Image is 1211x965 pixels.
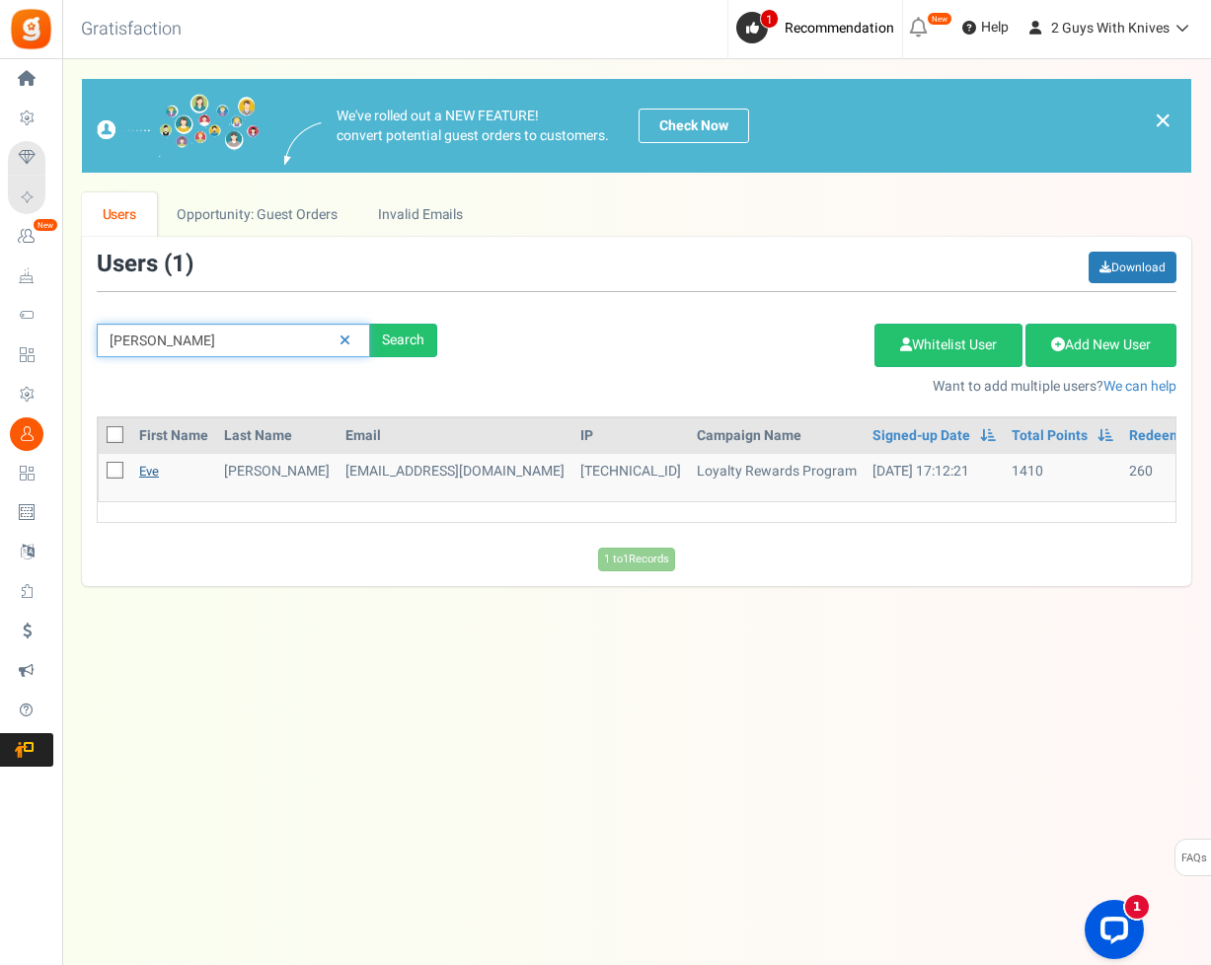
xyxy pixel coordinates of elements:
[874,324,1022,367] a: Whitelist User
[139,462,159,481] a: Eve
[337,107,609,146] p: We've rolled out a NEW FEATURE! convert potential guest orders to customers.
[284,122,322,165] img: images
[97,252,193,277] h3: Users ( )
[358,192,484,237] a: Invalid Emails
[97,94,260,158] img: images
[785,18,894,38] span: Recommendation
[689,418,865,454] th: Campaign Name
[1004,454,1121,501] td: 1410
[1025,324,1176,367] a: Add New User
[338,454,572,501] td: customer
[872,426,970,446] a: Signed-up Date
[8,220,53,254] a: New
[927,12,952,26] em: New
[216,454,338,501] td: [PERSON_NAME]
[1051,18,1170,38] span: 2 Guys With Knives
[954,12,1017,43] a: Help
[97,324,370,357] input: Search by email or name
[338,418,572,454] th: Email
[59,10,203,49] h3: Gratisfaction
[172,247,186,281] span: 1
[572,418,689,454] th: IP
[1089,252,1176,283] a: Download
[157,192,357,237] a: Opportunity: Guest Orders
[689,454,865,501] td: Loyalty Rewards Program
[33,218,58,232] em: New
[736,12,902,43] a: 1 Recommendation
[131,418,216,454] th: First Name
[572,454,689,501] td: [TECHNICAL_ID]
[1103,376,1176,397] a: We can help
[216,418,338,454] th: Last Name
[639,109,749,143] a: Check Now
[9,7,53,51] img: Gratisfaction
[1154,109,1172,132] a: ×
[1180,840,1207,877] span: FAQs
[865,454,1004,501] td: [DATE] 17:12:21
[330,324,360,358] a: Reset
[82,192,157,237] a: Users
[1012,426,1088,446] a: Total Points
[760,9,779,29] span: 1
[467,377,1176,397] p: Want to add multiple users?
[370,324,437,357] div: Search
[976,18,1009,37] span: Help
